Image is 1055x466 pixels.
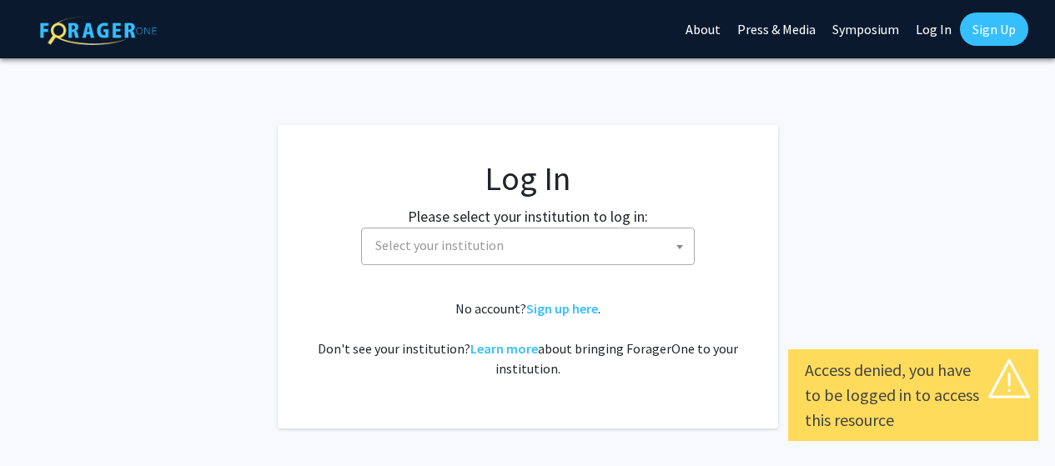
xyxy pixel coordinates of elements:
span: Select your institution [361,228,695,265]
img: ForagerOne Logo [40,16,157,45]
a: Sign up here [526,300,598,317]
a: Sign Up [960,13,1028,46]
h1: Log In [311,158,745,198]
div: No account? . Don't see your institution? about bringing ForagerOne to your institution. [311,298,745,378]
label: Please select your institution to log in: [408,205,648,228]
div: Access denied, you have to be logged in to access this resource [805,358,1022,433]
span: Select your institution [369,228,694,263]
a: Learn more about bringing ForagerOne to your institution [470,340,538,357]
span: Select your institution [375,237,504,253]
